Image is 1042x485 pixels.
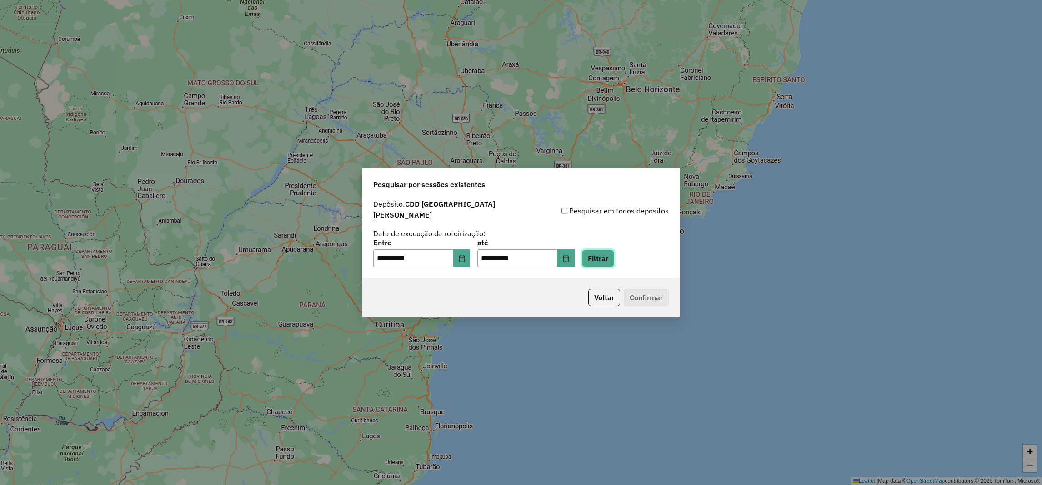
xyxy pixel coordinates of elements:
button: Filtrar [582,250,614,267]
div: Pesquisar em todos depósitos [521,205,669,216]
span: Pesquisar por sessões existentes [373,179,485,190]
label: Entre [373,237,470,248]
button: Voltar [588,289,620,306]
label: até [477,237,574,248]
strong: CDD [GEOGRAPHIC_DATA][PERSON_NAME] [373,199,495,219]
label: Data de execução da roteirização: [373,228,486,239]
button: Choose Date [557,249,575,267]
button: Choose Date [453,249,471,267]
label: Depósito: [373,198,521,220]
